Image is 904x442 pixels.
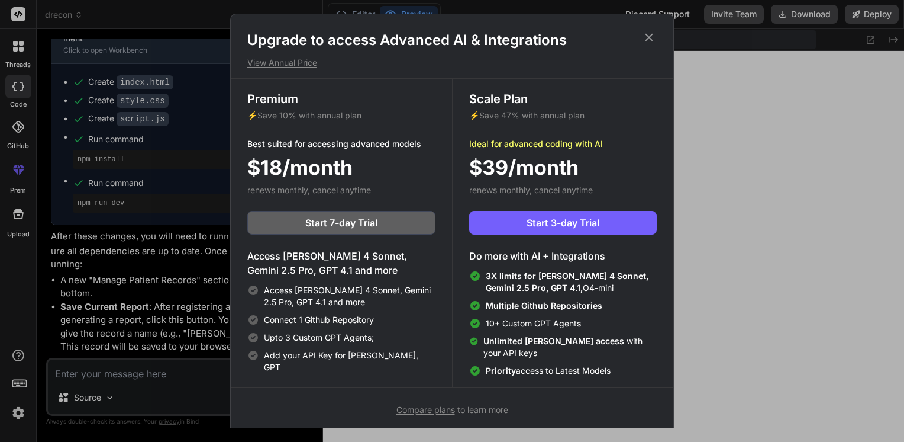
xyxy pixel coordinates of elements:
[486,300,602,310] span: Multiple Github Repositories
[264,284,435,308] span: Access [PERSON_NAME] 4 Sonnet, Gemini 2.5 Pro, GPT 4.1 and more
[469,91,657,107] h3: Scale Plan
[257,110,296,120] span: Save 10%
[469,110,657,121] p: ⚡ with annual plan
[396,405,455,415] span: Compare plans
[305,216,377,230] span: Start 7-day Trial
[479,110,519,120] span: Save 47%
[483,336,627,346] span: Unlimited [PERSON_NAME] access
[483,335,657,359] span: with your API keys
[247,211,435,235] button: Start 7-day Trial
[247,185,371,195] span: renews monthly, cancel anytime
[469,249,657,263] h4: Do more with AI + Integrations
[486,270,657,294] span: O4-mini
[247,91,435,107] h3: Premium
[264,350,435,373] span: Add your API Key for [PERSON_NAME], GPT
[469,211,657,235] button: Start 3-day Trial
[247,138,435,150] p: Best suited for accessing advanced models
[247,110,435,121] p: ⚡ with annual plan
[247,249,435,277] h4: Access [PERSON_NAME] 4 Sonnet, Gemini 2.5 Pro, GPT 4.1 and more
[527,216,599,230] span: Start 3-day Trial
[486,271,648,293] span: 3X limits for [PERSON_NAME] 4 Sonnet, Gemini 2.5 Pro, GPT 4.1,
[469,152,579,182] span: $39/month
[486,366,516,376] span: Priority
[396,405,508,415] span: to learn more
[247,31,657,50] h1: Upgrade to access Advanced AI & Integrations
[247,152,353,182] span: $18/month
[264,314,374,326] span: Connect 1 Github Repository
[486,318,581,329] span: 10+ Custom GPT Agents
[247,57,657,69] p: View Annual Price
[469,185,593,195] span: renews monthly, cancel anytime
[486,365,611,377] span: access to Latest Models
[469,138,657,150] p: Ideal for advanced coding with AI
[264,332,374,344] span: Upto 3 Custom GPT Agents;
